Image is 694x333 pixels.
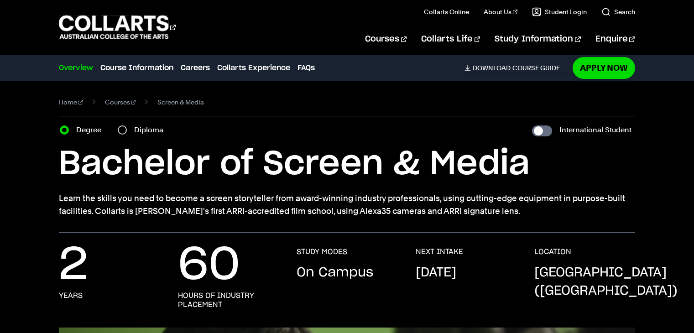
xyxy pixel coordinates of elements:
[495,24,580,54] a: Study Information
[297,264,373,282] p: On Campus
[100,62,173,73] a: Course Information
[416,264,456,282] p: [DATE]
[134,124,169,136] label: Diploma
[595,24,635,54] a: Enquire
[464,64,567,72] a: DownloadCourse Guide
[573,57,635,78] a: Apply Now
[59,96,83,109] a: Home
[416,247,463,256] h3: NEXT INTAKE
[601,7,635,16] a: Search
[421,24,480,54] a: Collarts Life
[178,247,240,284] p: 60
[59,144,635,185] h1: Bachelor of Screen & Media
[181,62,210,73] a: Careers
[59,291,83,300] h3: years
[76,124,107,136] label: Degree
[297,62,315,73] a: FAQs
[559,124,631,136] label: International Student
[424,7,469,16] a: Collarts Online
[532,7,587,16] a: Student Login
[484,7,517,16] a: About Us
[365,24,407,54] a: Courses
[297,247,347,256] h3: STUDY MODES
[178,291,278,309] h3: hours of industry placement
[157,96,204,109] span: Screen & Media
[59,14,176,40] div: Go to homepage
[534,264,678,300] p: [GEOGRAPHIC_DATA] ([GEOGRAPHIC_DATA])
[473,64,511,72] span: Download
[105,96,136,109] a: Courses
[217,62,290,73] a: Collarts Experience
[59,62,93,73] a: Overview
[534,247,571,256] h3: LOCATION
[59,192,635,218] p: Learn the skills you need to become a screen storyteller from award-winning industry professional...
[59,247,88,284] p: 2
